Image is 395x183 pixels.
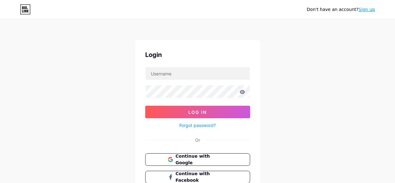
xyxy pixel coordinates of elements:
span: Log In [188,109,207,115]
a: Sign up [358,7,375,12]
input: Username [146,67,250,80]
button: Continue with Google [145,153,250,166]
div: Don't have an account? [307,6,375,13]
button: Log In [145,106,250,118]
div: Login [145,50,250,59]
div: Or [195,137,200,143]
span: Continue with Google [175,153,227,166]
a: Forgot password? [179,122,216,129]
